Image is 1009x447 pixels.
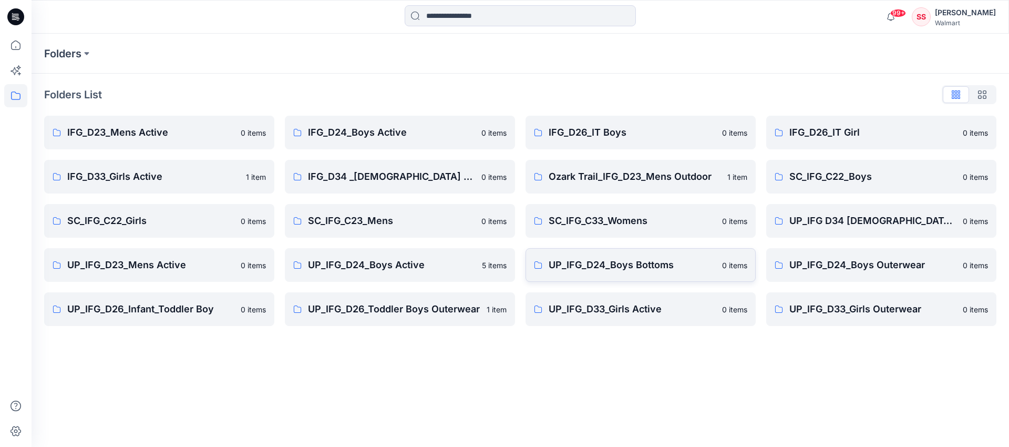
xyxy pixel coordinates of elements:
p: 0 items [241,127,266,138]
a: IFG_D23_Mens Active0 items [44,116,274,149]
a: IFG_D34 _[DEMOGRAPHIC_DATA] Active0 items [285,160,515,194]
a: SC_IFG_C22_Boys0 items [766,160,996,194]
p: 0 items [963,304,988,315]
div: Walmart [935,19,996,27]
a: UP_IFG_D24_Boys Active5 items [285,248,515,282]
a: IFG_D26_IT Girl0 items [766,116,996,149]
p: IFG_D26_IT Boys [549,125,716,140]
a: UP_IFG_D24_Boys Bottoms0 items [526,248,756,282]
p: UP_IFG_D24_Boys Outerwear [789,258,956,272]
p: 0 items [481,127,507,138]
p: 0 items [481,216,507,227]
p: SC_IFG_C22_Girls [67,214,234,228]
p: 0 items [241,260,266,271]
a: IFG_D33_Girls Active1 item [44,160,274,194]
p: UP_IFG D34 [DEMOGRAPHIC_DATA] Active [789,214,956,228]
p: 0 items [722,304,747,315]
p: 1 item [727,171,747,182]
p: UP_IFG_D33_Girls Active [549,302,716,317]
p: IFG_D23_Mens Active [67,125,234,140]
p: 0 items [722,127,747,138]
a: Ozark Trail_IFG_D23_Mens Outdoor1 item [526,160,756,194]
p: IFG_D34 _[DEMOGRAPHIC_DATA] Active [308,169,475,184]
a: UP_IFG_D33_Girls Active0 items [526,292,756,326]
p: IFG_D24_Boys Active [308,125,475,140]
a: UP_IFG_D26_Infant_Toddler Boy0 items [44,292,274,326]
a: UP_IFG_D23_Mens Active0 items [44,248,274,282]
p: 0 items [481,171,507,182]
p: 0 items [241,216,266,227]
p: SC_IFG_C23_Mens [308,214,475,228]
a: SC_IFG_C22_Girls0 items [44,204,274,238]
div: [PERSON_NAME] [935,6,996,19]
a: IFG_D24_Boys Active0 items [285,116,515,149]
a: Folders [44,46,81,61]
p: Folders List [44,87,102,103]
p: IFG_D26_IT Girl [789,125,956,140]
p: UP_IFG_D26_Toddler Boys Outerwear [308,302,480,317]
p: UP_IFG_D24_Boys Active [308,258,476,272]
a: UP_IFG_D26_Toddler Boys Outerwear1 item [285,292,515,326]
p: Ozark Trail_IFG_D23_Mens Outdoor [549,169,721,184]
p: IFG_D33_Girls Active [67,169,240,184]
p: 1 item [246,171,266,182]
a: UP_IFG_D33_Girls Outerwear0 items [766,292,996,326]
a: SC_IFG_C33_Womens0 items [526,204,756,238]
p: 0 items [963,216,988,227]
p: UP_IFG_D33_Girls Outerwear [789,302,956,317]
p: 5 items [482,260,507,271]
a: IFG_D26_IT Boys0 items [526,116,756,149]
p: UP_IFG_D24_Boys Bottoms [549,258,716,272]
p: 1 item [487,304,507,315]
p: 0 items [722,260,747,271]
p: SC_IFG_C22_Boys [789,169,956,184]
p: SC_IFG_C33_Womens [549,214,716,228]
p: 0 items [241,304,266,315]
a: UP_IFG D34 [DEMOGRAPHIC_DATA] Active0 items [766,204,996,238]
p: UP_IFG_D23_Mens Active [67,258,234,272]
div: SS [912,7,931,26]
a: SC_IFG_C23_Mens0 items [285,204,515,238]
p: 0 items [963,171,988,182]
a: UP_IFG_D24_Boys Outerwear0 items [766,248,996,282]
p: 0 items [963,127,988,138]
p: 0 items [722,216,747,227]
p: UP_IFG_D26_Infant_Toddler Boy [67,302,234,317]
p: 0 items [963,260,988,271]
span: 99+ [890,9,906,17]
